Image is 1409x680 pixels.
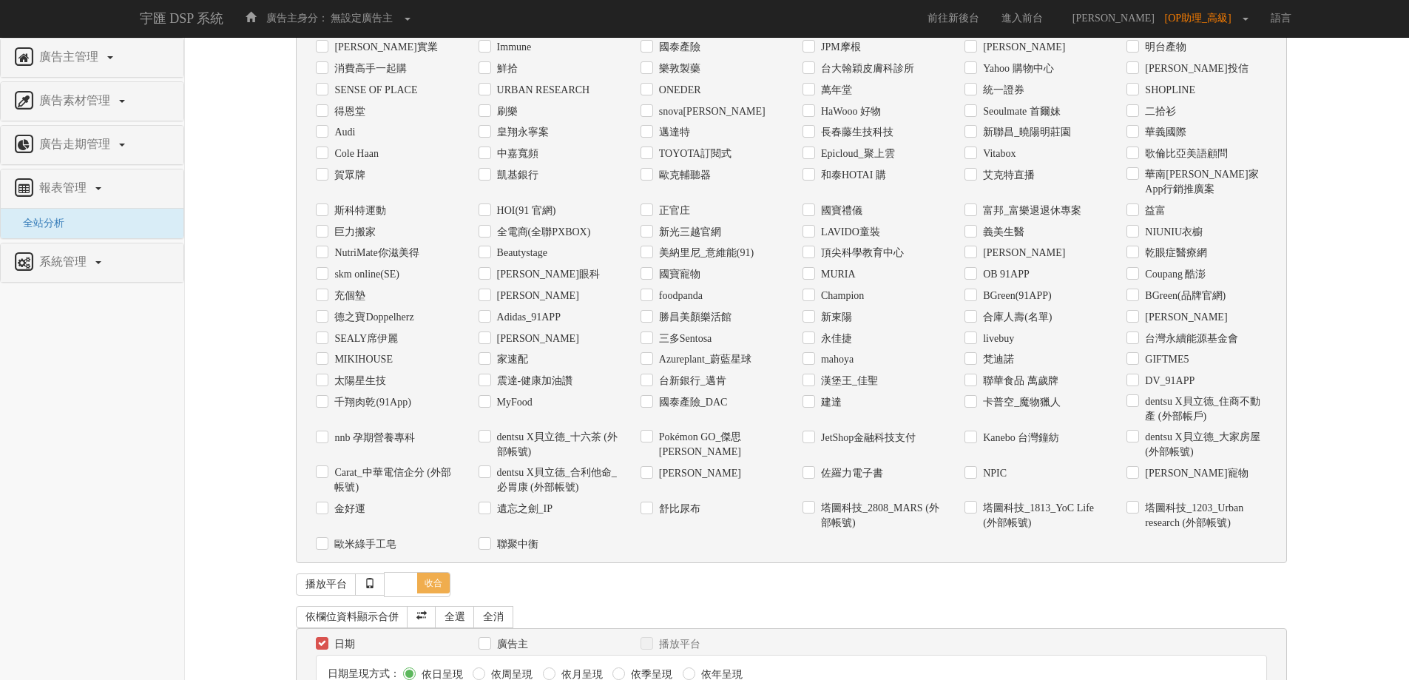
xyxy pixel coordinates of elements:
[331,331,398,346] label: SEALY席伊麗
[493,289,579,303] label: [PERSON_NAME]
[331,147,378,161] label: Cole Haan
[331,395,410,410] label: 千翔肉乾(91App)
[1141,125,1186,140] label: 華義國際
[817,125,893,140] label: 長春藤生技科技
[655,203,690,218] label: 正官庄
[1065,13,1162,24] span: [PERSON_NAME]
[493,331,579,346] label: [PERSON_NAME]
[655,352,751,367] label: Azureplant_蔚藍星球
[1141,430,1266,459] label: dentsu X貝立德_大家房屋 (外部帳號)
[655,267,700,282] label: 國寶寵物
[435,606,475,628] a: 全選
[979,267,1030,282] label: OB 91APP
[1141,61,1248,76] label: [PERSON_NAME]投信
[331,246,419,260] label: NutriMate你滋美得
[979,352,1014,367] label: 梵迪諾
[493,246,547,260] label: Beautystage
[36,94,118,107] span: 廣告素材管理
[1141,246,1207,260] label: 乾眼症醫療網
[36,181,94,194] span: 報表管理
[331,104,365,119] label: 得恩堂
[331,125,355,140] label: Audi
[655,61,700,76] label: 樂敦製藥
[1141,40,1186,55] label: 明台產物
[493,104,518,119] label: 刷樂
[331,431,415,445] label: nnb 孕期營養專科
[331,289,365,303] label: 充個墊
[331,61,407,76] label: 消費高手一起購
[331,225,376,240] label: 巨力搬家
[979,289,1052,303] label: BGreen(91APP)
[655,289,703,303] label: foodpanda
[817,83,852,98] label: 萬年堂
[493,395,533,410] label: MyFood
[331,267,399,282] label: skm online(SE)
[1141,501,1266,531] label: 塔圖科技_1203_Urban research (外部帳號)
[36,50,106,63] span: 廣告主管理
[655,168,711,183] label: 歐克輔聽器
[493,352,528,367] label: 家速配
[655,466,741,481] label: [PERSON_NAME]
[1141,147,1228,161] label: 歌倫比亞美語顧問
[493,225,591,240] label: 全電商(全聯PXBOX)
[979,431,1059,445] label: Kanebo 台灣鐘紡
[12,177,172,201] a: 報表管理
[331,40,437,55] label: [PERSON_NAME]實業
[493,83,590,98] label: URBAN RESEARCH
[266,13,328,24] span: 廣告主身分：
[493,637,528,652] label: 廣告主
[1141,466,1248,481] label: [PERSON_NAME]寵物
[12,46,172,70] a: 廣告主管理
[493,61,518,76] label: 鮮拾
[331,374,386,388] label: 太陽星生技
[331,502,365,516] label: 金好運
[1141,331,1238,346] label: 台灣永續能源基金會
[979,374,1058,388] label: 聯華食品 萬歲牌
[817,466,883,481] label: 佐羅力電子書
[493,147,538,161] label: 中嘉寬頻
[331,637,355,652] label: 日期
[817,431,916,445] label: JetShop金融科技支付
[655,147,731,161] label: TOYOTA訂閱式
[655,310,731,325] label: 勝昌美顏樂活館
[655,225,721,240] label: 新光三越官網
[979,395,1061,410] label: 卡普空_魔物獵人
[655,637,700,652] label: 播放平台
[817,374,878,388] label: 漢堡王_佳聖
[817,40,861,55] label: JPM摩根
[1141,310,1227,325] label: [PERSON_NAME]
[817,61,914,76] label: 台大翰穎皮膚科診所
[493,465,618,495] label: dentsu X貝立德_合利他命_必胃康 (外部帳號)
[979,225,1024,240] label: 義美生醫
[493,267,600,282] label: [PERSON_NAME]眼科
[817,203,862,218] label: 國寶禮儀
[979,147,1016,161] label: Vitabox
[817,147,895,161] label: Epicloud_聚上雲
[655,331,712,346] label: 三多Sentosa
[817,267,856,282] label: MURIA
[655,246,754,260] label: 美納里尼_意維能(91)
[979,168,1035,183] label: 艾克特直播
[817,501,942,531] label: 塔圖科技_2808_MARS (外部帳號)
[817,246,904,260] label: 頂尖科學教育中心
[1141,267,1206,282] label: Coupang 酷澎
[328,668,400,679] span: 日期呈現方式：
[1141,167,1266,197] label: 華南[PERSON_NAME]家App行銷推廣案
[1141,352,1189,367] label: GIFTME5
[1141,203,1166,218] label: 益富
[1141,83,1195,98] label: SHOPLINE
[817,289,864,303] label: Champion
[331,537,396,552] label: 歐米綠手工皂
[979,125,1071,140] label: 新聯昌_曉陽明莊園
[1141,225,1203,240] label: NIUNIU衣櫥
[979,466,1007,481] label: NPIC
[493,537,538,552] label: 聯聚中衡
[817,310,852,325] label: 新東陽
[36,138,118,150] span: 廣告走期管理
[979,310,1052,325] label: 合庫人壽(名單)
[331,203,386,218] label: 斯科特運動
[331,13,393,24] span: 無設定廣告主
[817,104,881,119] label: HaWooo 好物
[817,225,880,240] label: LAVIDO童裝
[331,83,417,98] label: SENSE ОF PLACE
